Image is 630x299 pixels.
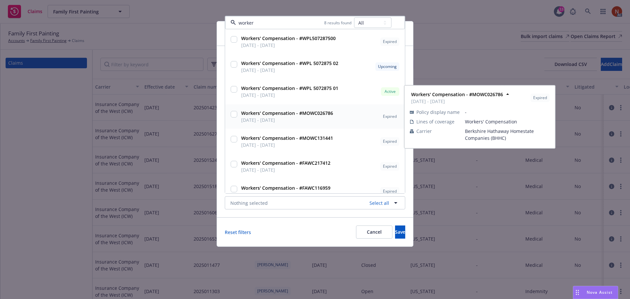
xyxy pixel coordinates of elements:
[356,225,392,239] button: Cancel
[241,92,338,98] span: [DATE] - [DATE]
[236,19,324,26] input: Filter by keyword
[383,139,397,144] span: Expired
[225,196,405,209] button: Nothing selectedSelect all
[241,166,330,173] span: [DATE] - [DATE]
[225,229,251,236] a: Reset filters
[367,229,382,235] span: Cancel
[573,286,581,299] div: Drag to move
[587,289,613,295] span: Nova Assist
[241,117,333,123] span: [DATE] - [DATE]
[241,85,338,91] strong: Workers' Compensation - #WPL 5072875 01
[241,141,333,148] span: [DATE] - [DATE]
[241,67,338,74] span: [DATE] - [DATE]
[411,98,503,105] span: [DATE] - [DATE]
[384,89,397,95] span: Active
[241,42,336,49] span: [DATE] - [DATE]
[241,135,333,141] strong: Workers' Compensation - #MOWC131441
[241,35,336,41] strong: Workers' Compensation - #WPL507287500
[533,95,547,101] span: Expired
[383,188,397,194] span: Expired
[395,229,405,235] span: Save
[241,110,333,116] strong: Workers' Compensation - #MOWC026786
[383,163,397,169] span: Expired
[383,39,397,45] span: Expired
[573,286,618,299] button: Nova Assist
[411,91,503,97] strong: Workers' Compensation - #MOWC026786
[378,64,397,70] span: Upcoming
[383,114,397,119] span: Expired
[230,200,268,206] span: Nothing selected
[241,160,330,166] strong: Workers' Compensation - #FAWC217412
[241,60,338,66] strong: Workers' Compensation - #WPL 5072875 02
[395,225,405,239] button: Save
[241,185,330,191] strong: Workers' Compensation - #FAWC116959
[324,20,351,26] span: 8 results found
[367,200,389,206] a: Select all
[241,191,330,198] span: [DATE] - [DATE]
